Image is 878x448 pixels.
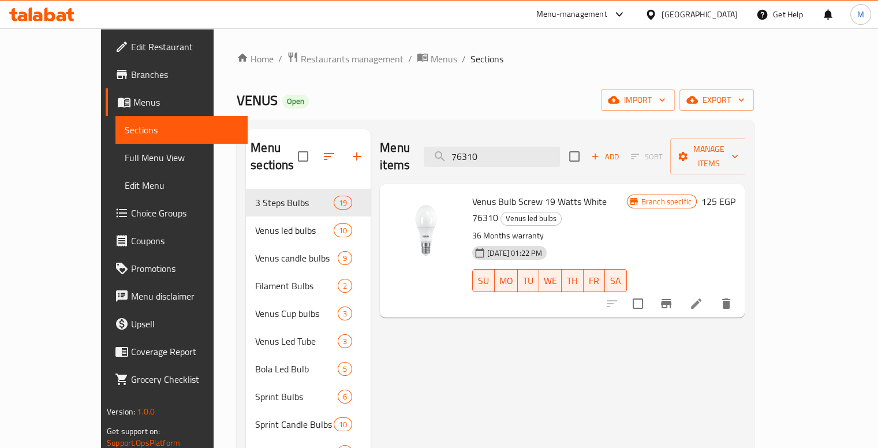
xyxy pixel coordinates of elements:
span: 10 [334,419,352,430]
span: MO [499,272,513,289]
button: Manage items [670,139,748,174]
input: search [424,147,560,167]
span: WE [544,272,557,289]
button: delete [712,290,740,318]
a: Branches [106,61,248,88]
a: Menu disclaimer [106,282,248,310]
button: TU [518,269,540,292]
a: Edit Restaurant [106,33,248,61]
h6: 125 EGP [701,193,735,210]
div: Venus led bulbs [500,212,562,226]
a: Sections [115,116,248,144]
nav: breadcrumb [237,51,754,66]
div: items [338,334,352,348]
span: 3 Steps Bulbs [255,196,334,210]
button: FR [584,269,606,292]
span: Sprint Candle Bulbs [255,417,334,431]
span: Upsell [131,317,238,331]
div: items [338,362,352,376]
div: Open [282,95,309,109]
span: VENUS [237,87,278,113]
span: Select section [562,144,586,169]
div: Sprint Candle Bulbs10 [246,410,371,438]
span: Choice Groups [131,206,238,220]
span: Venus Led Tube [255,334,338,348]
a: Edit menu item [689,297,703,311]
span: Manage items [679,142,738,171]
p: 36 Months warranty [472,229,627,243]
span: 19 [334,197,352,208]
img: Venus Bulb Screw 19 Watts White 76310 [389,193,463,267]
a: Choice Groups [106,199,248,227]
span: 3 [338,308,352,319]
span: 10 [334,225,352,236]
span: SA [610,272,622,289]
a: Upsell [106,310,248,338]
span: 9 [338,253,352,264]
h2: Menu sections [251,139,298,174]
span: Branches [131,68,238,81]
span: 2 [338,281,352,292]
button: Add [586,148,623,166]
div: items [334,417,352,431]
div: items [338,251,352,265]
button: Branch-specific-item [652,290,680,318]
span: Sprint Bulbs [255,390,338,404]
span: Sort sections [315,143,343,170]
div: Filament Bulbs2 [246,272,371,300]
span: Venus Cup bulbs [255,307,338,320]
button: import [601,89,675,111]
div: Sprint Bulbs6 [246,383,371,410]
h2: Menu items [380,139,410,174]
span: Coverage Report [131,345,238,359]
span: Get support on: [107,424,160,439]
span: Menus [133,95,238,109]
div: items [334,223,352,237]
span: 3 [338,336,352,347]
span: TH [566,272,579,289]
a: Menus [417,51,457,66]
div: Venus candle bulbs9 [246,244,371,272]
div: items [334,196,352,210]
span: Select all sections [291,144,315,169]
span: Menus [431,52,457,66]
span: Venus led bulbs [501,212,561,225]
a: Grocery Checklist [106,365,248,393]
span: Edit Menu [125,178,238,192]
button: WE [539,269,562,292]
span: import [610,93,666,107]
span: Venus candle bulbs [255,251,338,265]
span: Sections [470,52,503,66]
div: Venus led bulbs10 [246,216,371,244]
span: Grocery Checklist [131,372,238,386]
span: TU [522,272,535,289]
a: Menus [106,88,248,116]
span: Version: [107,404,135,419]
span: [DATE] 01:22 PM [483,248,547,259]
button: SU [472,269,494,292]
a: Home [237,52,274,66]
a: Coupons [106,227,248,255]
span: Full Menu View [125,151,238,165]
span: Promotions [131,262,238,275]
span: Add item [586,148,623,166]
span: 1.0.0 [137,404,155,419]
a: Coverage Report [106,338,248,365]
button: TH [562,269,584,292]
span: Branch specific [637,196,696,207]
span: Venus led bulbs [255,223,334,237]
button: SA [605,269,627,292]
span: Open [282,96,309,106]
span: Filament Bulbs [255,279,338,293]
div: Bola Led Bulb5 [246,355,371,383]
button: Add section [343,143,371,170]
span: 5 [338,364,352,375]
span: Select section first [623,148,670,166]
span: Bola Led Bulb [255,362,338,376]
li: / [408,52,412,66]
